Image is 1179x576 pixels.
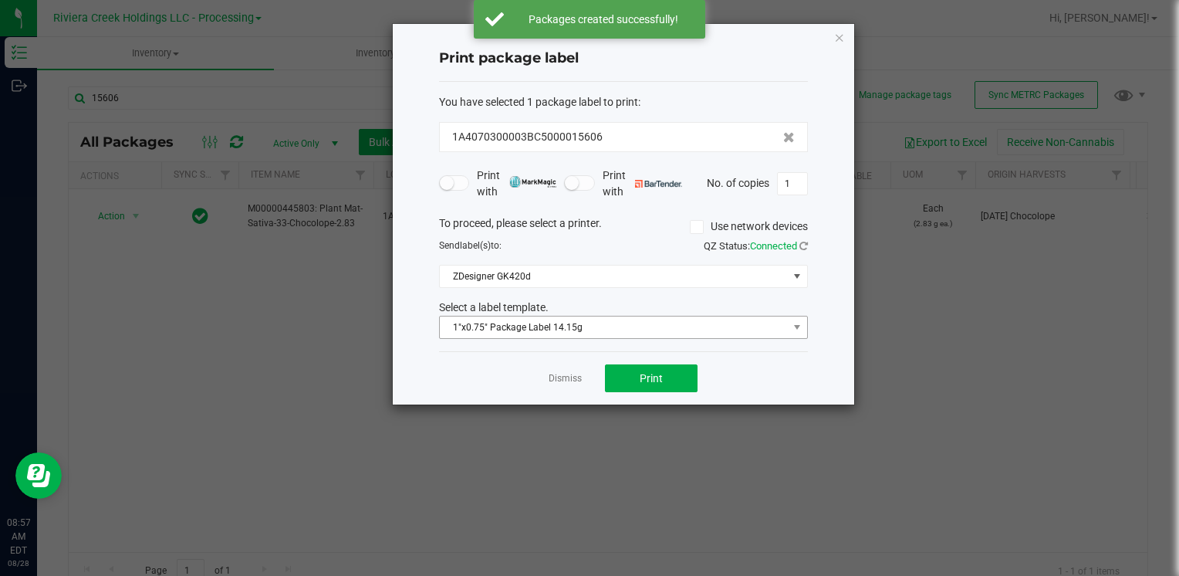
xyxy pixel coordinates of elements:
img: bartender.png [635,180,682,188]
span: Print with [477,168,556,200]
span: You have selected 1 package label to print [439,96,638,108]
span: Send to: [439,240,502,251]
span: Connected [750,240,797,252]
span: Print with [603,168,682,200]
a: Dismiss [549,372,582,385]
span: label(s) [460,240,491,251]
span: 1A4070300003BC5000015606 [452,129,603,145]
label: Use network devices [690,219,808,235]
span: QZ Status: [704,240,808,252]
div: Select a label template. [427,300,819,316]
span: 1"x0.75" Package Label 14.15g [440,317,788,338]
div: To proceed, please select a printer. [427,215,819,239]
span: Print [640,372,663,385]
div: : [439,94,808,110]
iframe: Resource center [15,452,62,499]
h4: Print package label [439,49,808,69]
span: No. of copies [707,176,769,188]
img: mark_magic_cybra.png [509,176,556,188]
div: Packages created successfully! [512,12,694,27]
button: Print [605,364,698,392]
span: ZDesigner GK420d [440,266,788,287]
